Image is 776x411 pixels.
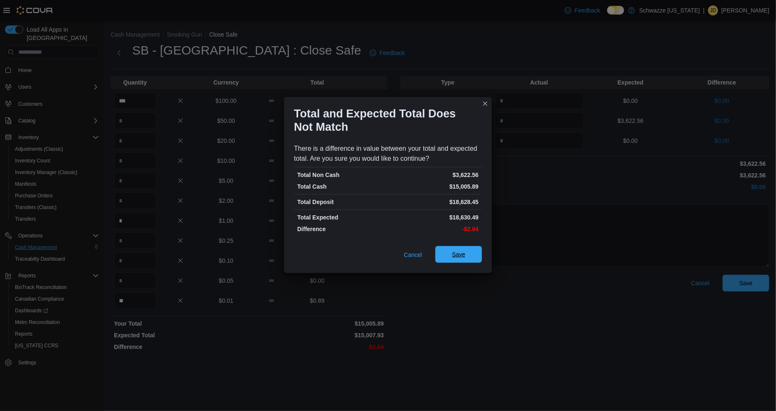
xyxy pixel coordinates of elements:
[435,246,482,263] button: Save
[390,225,479,233] p: -$2.04
[400,247,425,263] button: Cancel
[390,171,479,179] p: $3,622.56
[390,213,479,222] p: $18,630.49
[452,250,465,259] span: Save
[294,144,482,164] div: There is a difference in value between your total and expected total. Are you sure you would like...
[297,171,386,179] p: Total Non Cash
[480,99,490,109] button: Closes this modal window
[297,213,386,222] p: Total Expected
[294,107,475,134] h1: Total and Expected Total Does Not Match
[404,251,422,259] span: Cancel
[390,182,479,191] p: $15,005.89
[297,182,386,191] p: Total Cash
[297,198,386,206] p: Total Deposit
[390,198,479,206] p: $18,628.45
[297,225,386,233] p: Difference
